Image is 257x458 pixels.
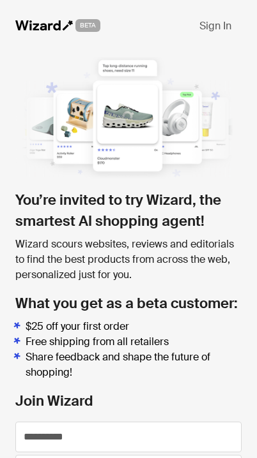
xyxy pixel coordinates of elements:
li: Free shipping from all retailers [26,334,242,350]
li: Share feedback and shape the future of shopping! [26,350,242,380]
h1: You’re invited to try Wizard, the smartest AI shopping agent! [15,189,242,232]
div: Wizard scours websites, reviews and editorials to find the best products from across the web, per... [15,237,242,283]
span: Sign In [199,19,231,33]
li: $25 off your first order [26,319,242,334]
button: Sign In [189,15,242,36]
h2: What you get as a beta customer: [15,293,242,314]
span: BETA [75,19,100,32]
h2: Join Wizard [15,390,242,411]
